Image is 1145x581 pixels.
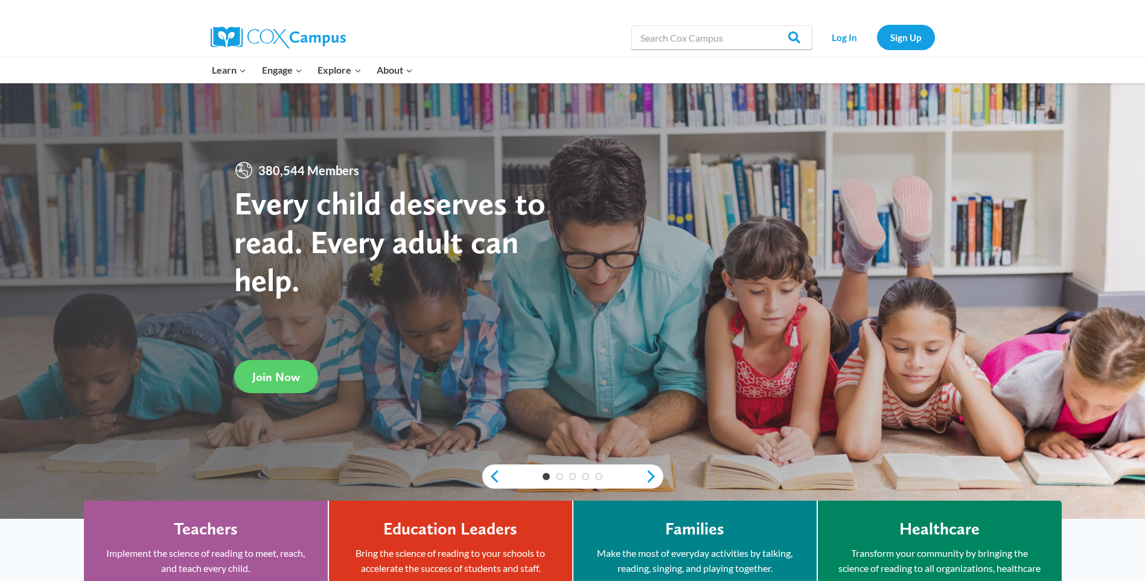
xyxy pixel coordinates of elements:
[818,25,871,50] a: Log In
[102,545,310,576] p: Implement the science of reading to meet, reach, and teach every child.
[211,27,346,48] img: Cox Campus
[205,57,421,83] nav: Primary Navigation
[262,62,302,78] span: Engage
[899,519,980,539] h4: Healthcare
[592,545,799,576] p: Make the most of everyday activities by talking, reading, singing, and playing together.
[254,161,364,180] span: 380,544 Members
[665,519,724,539] h4: Families
[569,473,576,480] a: 3
[582,473,589,480] a: 4
[234,360,318,393] a: Join Now
[174,519,238,539] h4: Teachers
[383,519,517,539] h4: Education Leaders
[631,25,812,50] input: Search Cox Campus
[234,184,546,299] strong: Every child deserves to read. Every adult can help.
[556,473,563,480] a: 2
[317,62,361,78] span: Explore
[212,62,246,78] span: Learn
[645,469,663,484] a: next
[877,25,935,50] a: Sign Up
[818,25,935,50] nav: Secondary Navigation
[595,473,602,480] a: 5
[347,545,554,576] p: Bring the science of reading to your schools to accelerate the success of students and staff.
[377,62,413,78] span: About
[482,469,500,484] a: previous
[252,370,300,384] span: Join Now
[543,473,550,480] a: 1
[482,464,663,489] div: content slider buttons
